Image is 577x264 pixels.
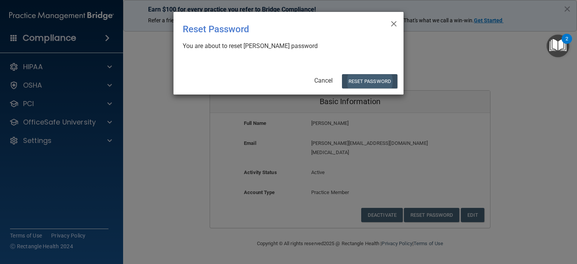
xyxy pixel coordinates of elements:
span: × [390,15,397,30]
button: Reset Password [342,74,397,88]
div: You are about to reset [PERSON_NAME] password [183,42,388,50]
div: Reset Password [183,18,363,40]
a: Cancel [314,77,333,84]
div: 2 [565,39,568,49]
button: Open Resource Center, 2 new notifications [547,35,569,57]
